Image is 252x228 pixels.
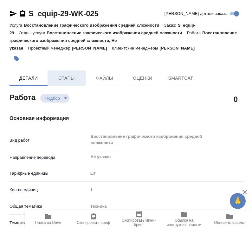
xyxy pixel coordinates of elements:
[88,168,245,179] div: шт
[88,201,245,212] div: Техника
[88,185,245,194] input: Пустое поле
[159,46,199,50] p: [PERSON_NAME]
[10,52,23,66] button: Добавить тэг
[165,10,228,17] span: [PERSON_NAME] детали заказа
[161,210,207,228] button: Ссылка на инструкции верстки
[10,203,88,210] p: Общая тематика
[10,30,237,50] p: Восстановление графического изображения средней сложности, Не указан
[164,23,178,28] p: Заказ:
[10,170,88,177] p: Тарифные единицы
[116,210,161,228] button: Скопировать мини-бриф
[234,94,238,104] h2: 0
[165,218,203,227] span: Ссылка на инструкции верстки
[51,74,82,82] span: Этапы
[187,30,203,35] p: Работа
[71,210,116,228] button: Скопировать бриф
[19,10,26,17] button: Скопировать ссылку
[25,210,71,228] button: Папка на Drive
[10,154,88,161] p: Направление перевода
[19,30,47,35] p: Этапы услуги
[77,220,110,225] span: Скопировать бриф
[47,30,187,35] p: Восстановление графического изображения средней сложности
[207,210,252,228] button: Обновить файлы
[10,187,88,193] p: Кол-во единиц
[10,23,24,28] p: Услуга
[10,220,88,226] p: Тематика
[28,46,72,50] p: Проектный менеджер
[40,94,69,103] div: Подбор
[10,115,245,122] h4: Основная информация
[230,193,246,209] button: 🙏
[13,74,44,82] span: Детали
[24,23,164,28] p: Восстановление графического изображения средней сложности
[43,96,62,101] button: Подбор
[127,74,158,82] span: Оценки
[89,74,120,82] span: Файлы
[112,46,160,50] p: Клиентские менеджеры
[120,218,158,227] span: Скопировать мини-бриф
[232,194,243,208] span: 🙏
[35,220,61,225] span: Папка на Drive
[10,137,88,144] p: Вид работ
[214,220,245,225] span: Обновить файлы
[29,9,99,18] a: S_equip-29-WK-025
[72,46,112,50] p: [PERSON_NAME]
[10,91,36,103] h2: Работа
[10,10,17,17] button: Скопировать ссылку для ЯМессенджера
[165,74,196,82] span: SmartCat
